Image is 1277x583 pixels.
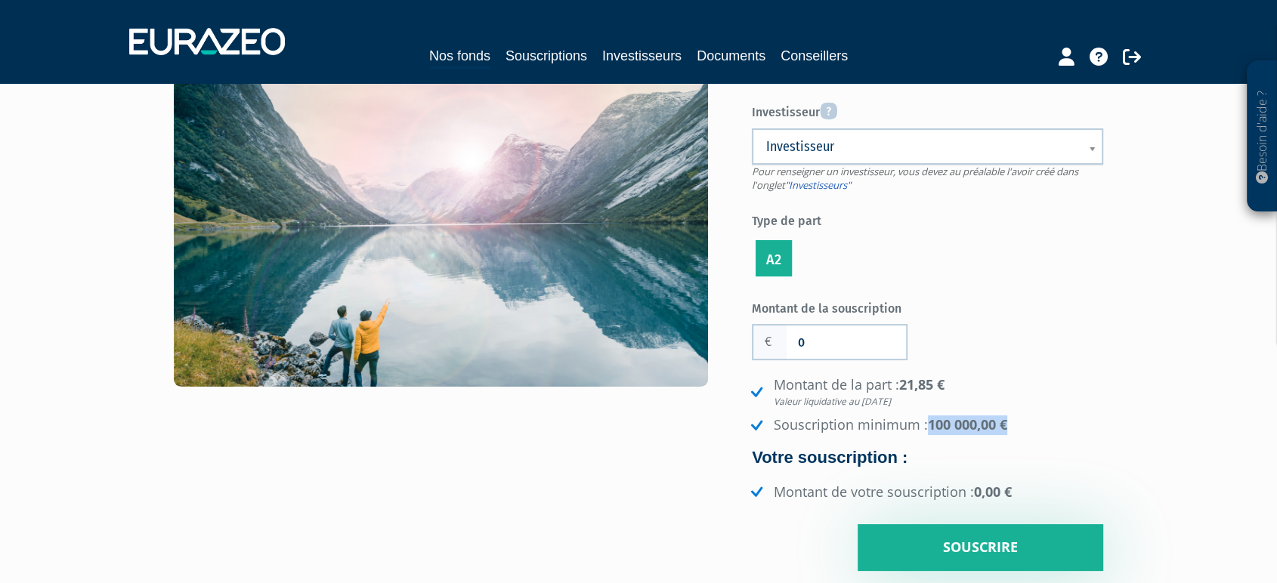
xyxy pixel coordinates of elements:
[747,415,1103,435] li: Souscription minimum :
[752,208,1103,230] label: Type de part
[785,178,851,192] a: "Investisseurs"
[1254,69,1271,205] p: Besoin d'aide ?
[429,45,490,69] a: Nos fonds
[752,97,1103,122] label: Investisseur
[752,449,1103,467] h4: Votre souscription :
[766,137,1069,156] span: Investisseur
[174,21,708,449] img: Eurazeo Secondary Feeder Fund V
[752,295,928,318] label: Montant de la souscription
[506,45,587,66] a: Souscriptions
[747,375,1103,408] li: Montant de la part :
[752,165,1078,193] span: Pour renseigner un investisseur, vous devez au préalable l'avoir créé dans l'onglet
[747,483,1103,502] li: Montant de votre souscription :
[781,45,848,66] a: Conseillers
[774,375,1103,408] strong: 21,85 €
[756,240,792,276] label: A2
[787,325,906,359] input: Montant de la souscription souhaité
[928,415,1007,433] strong: 100 000,00 €
[974,483,1012,501] strong: 0,00 €
[129,28,285,55] img: 1732889491-logotype_eurazeo_blanc_rvb.png
[602,45,682,66] a: Investisseurs
[858,524,1103,571] input: Souscrire
[774,395,1103,408] em: Valeur liquidative au [DATE]
[697,45,765,66] a: Documents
